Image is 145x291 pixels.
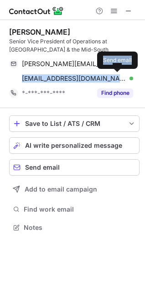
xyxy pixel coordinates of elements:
[9,37,140,54] div: Senior Vice President of Operations at [GEOGRAPHIC_DATA] & the Mid-South
[9,137,140,154] button: AI write personalized message
[9,203,140,216] button: Find work email
[25,164,60,171] span: Send email
[25,186,97,193] span: Add to email campaign
[9,5,64,16] img: ContactOut v5.3.10
[25,120,124,127] div: Save to List / ATS / CRM
[9,181,140,197] button: Add to email campaign
[9,27,70,36] div: [PERSON_NAME]
[24,223,136,232] span: Notes
[97,88,133,98] button: Reveal Button
[22,74,126,83] span: [EMAIL_ADDRESS][DOMAIN_NAME]
[25,142,122,149] span: AI write personalized message
[22,60,126,68] span: [PERSON_NAME][EMAIL_ADDRESS][PERSON_NAME][DOMAIN_NAME]
[9,159,140,176] button: Send email
[24,205,136,213] span: Find work email
[9,221,140,234] button: Notes
[9,115,140,132] button: save-profile-one-click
